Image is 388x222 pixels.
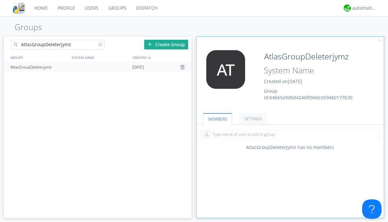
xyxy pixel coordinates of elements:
[344,5,351,12] img: d2d01cd9b4174d08988066c6d424eccd
[203,113,232,125] a: MEMBERS
[132,62,144,72] span: [DATE]
[239,113,267,124] a: SETTINGS
[9,62,69,72] div: AtlasGroupDeleterjymz
[264,88,352,100] span: Group Id: b4665a9d0d4246f094dce59460177b30
[201,130,379,139] input: Type name of user to add to group
[201,50,250,89] img: 373638.png
[131,53,192,62] div: CREATED
[13,2,25,14] img: cddb5a64eb264b2086981ab96f4c1ba7
[144,40,188,49] div: Create Group
[11,40,105,49] input: Search groups
[362,199,382,219] iframe: Toggle Customer Support
[262,64,366,77] input: System Name
[262,50,366,63] input: Group Name
[147,42,152,47] img: plus.svg
[4,62,191,72] a: AtlasGroupDeleterjymz[DATE]
[352,5,377,11] div: automation+atlas
[9,53,69,62] div: GROUPS
[378,38,382,43] img: cancel.svg
[288,78,302,84] span: [DATE]
[264,78,302,84] span: Created on
[197,144,384,151] div: AtlasGroupDeleterjymz has no members
[70,53,131,62] div: SYSTEM_NAME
